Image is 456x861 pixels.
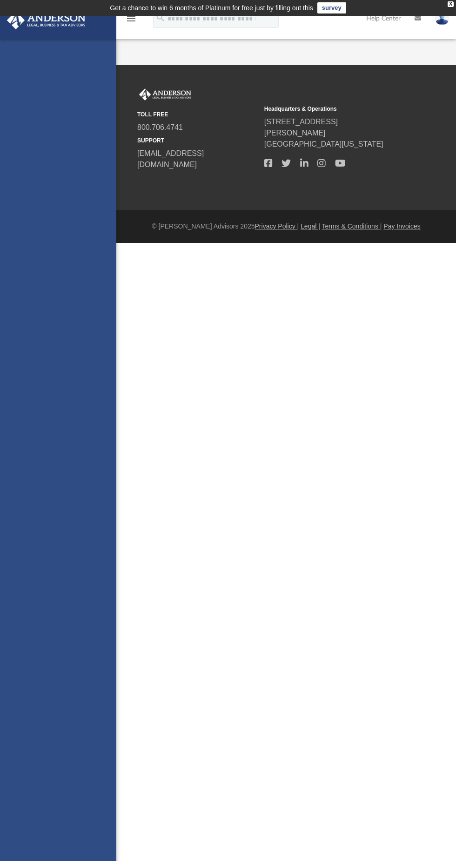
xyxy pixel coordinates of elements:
small: TOLL FREE [137,110,258,119]
small: Headquarters & Operations [264,105,385,113]
a: menu [126,18,137,24]
a: Privacy Policy | [255,222,299,230]
i: menu [126,13,137,24]
div: © [PERSON_NAME] Advisors 2025 [116,222,456,231]
div: Get a chance to win 6 months of Platinum for free just by filling out this [110,2,313,13]
small: SUPPORT [137,136,258,145]
img: User Pic [435,12,449,25]
img: Anderson Advisors Platinum Portal [4,11,88,29]
a: [STREET_ADDRESS][PERSON_NAME] [264,118,338,137]
div: close [448,1,454,7]
a: survey [317,2,346,13]
a: 800.706.4741 [137,123,183,131]
a: Terms & Conditions | [322,222,382,230]
a: [EMAIL_ADDRESS][DOMAIN_NAME] [137,149,204,168]
img: Anderson Advisors Platinum Portal [137,88,193,101]
i: search [155,13,166,23]
a: Pay Invoices [383,222,420,230]
a: Legal | [301,222,320,230]
a: [GEOGRAPHIC_DATA][US_STATE] [264,140,383,148]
